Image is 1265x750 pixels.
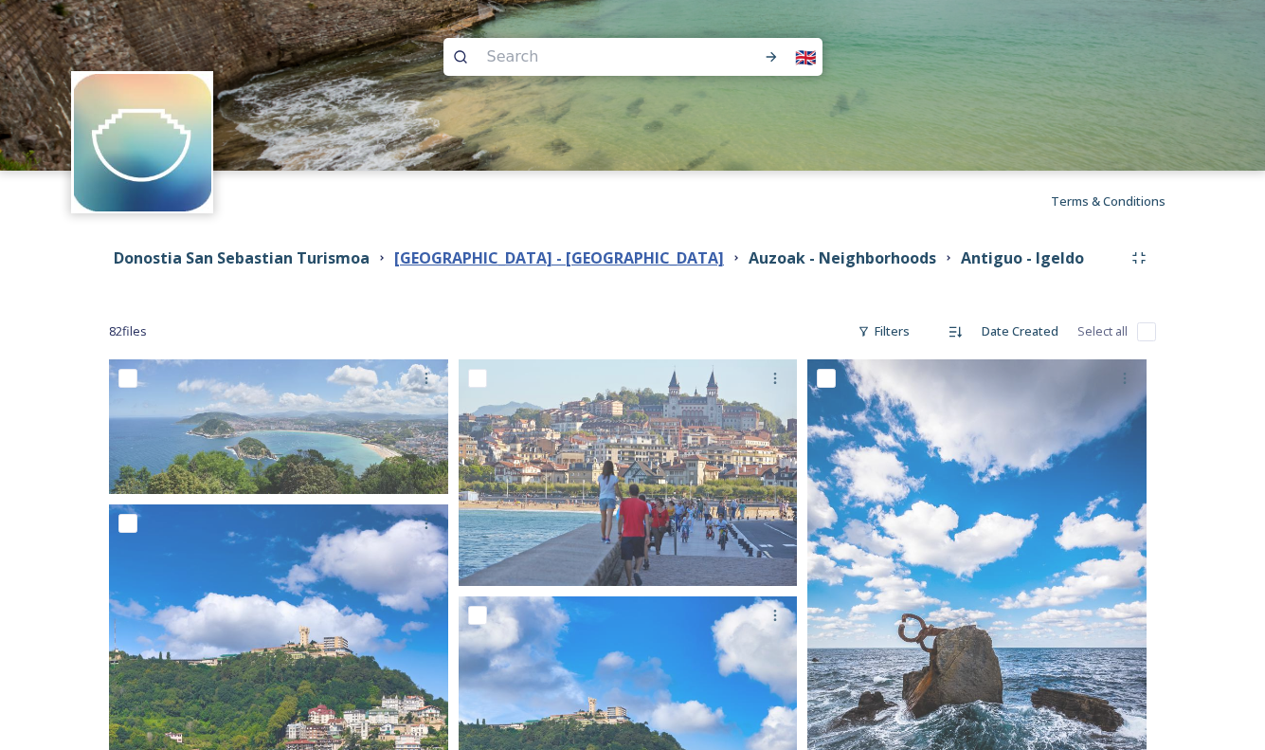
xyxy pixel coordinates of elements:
[1051,192,1166,210] span: Terms & Conditions
[1077,322,1128,340] span: Select all
[109,359,448,494] img: la-concha-bay-from-igeldo_49525141587_o.jpg
[961,247,1084,268] strong: Antiguo - Igeldo
[972,313,1068,350] div: Date Created
[114,247,370,268] strong: Donostia San Sebastian Turismoa
[74,74,211,211] img: images.jpeg
[394,247,724,268] strong: [GEOGRAPHIC_DATA] - [GEOGRAPHIC_DATA]
[1051,190,1194,212] a: Terms & Conditions
[749,247,936,268] strong: Auzoak - Neighborhoods
[478,36,720,78] input: Search
[848,313,919,350] div: Filters
[788,40,822,74] div: 🇬🇧
[459,359,798,586] img: antiguo---javier-larrea_25101972359_o.jpg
